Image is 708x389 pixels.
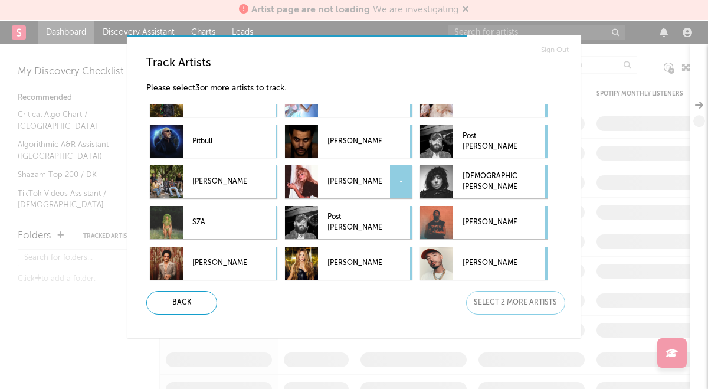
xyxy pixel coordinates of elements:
div: [PERSON_NAME] [420,247,548,280]
div: [PERSON_NAME] [420,206,548,239]
p: [PERSON_NAME] [327,128,382,155]
div: SZA [150,206,277,239]
a: Sign Out [541,43,569,57]
div: Back [146,291,217,315]
p: [PERSON_NAME] [327,169,382,195]
div: [PERSON_NAME] [150,165,277,198]
p: [DEMOGRAPHIC_DATA][PERSON_NAME] [463,169,517,195]
div: Post [PERSON_NAME] [285,206,412,239]
p: SZA [192,210,247,236]
p: Post [PERSON_NAME] [327,210,382,236]
p: Post [PERSON_NAME] [463,128,517,155]
div: - [390,165,412,198]
div: [PERSON_NAME]- [285,165,412,198]
p: [PERSON_NAME] [327,250,382,277]
h3: Track Artists [146,56,571,70]
div: [PERSON_NAME] [285,247,412,280]
div: [PERSON_NAME] [150,247,277,280]
p: [PERSON_NAME] [463,210,517,236]
div: Pitbull [150,125,277,158]
p: [PERSON_NAME] [192,250,247,277]
p: [PERSON_NAME] [463,250,517,277]
div: Post [PERSON_NAME] [420,125,548,158]
div: [DEMOGRAPHIC_DATA][PERSON_NAME] [420,165,548,198]
p: [PERSON_NAME] [192,169,247,195]
p: Pitbull [192,128,247,155]
p: Please select 3 or more artists to track. [146,81,571,96]
div: [PERSON_NAME] [285,125,412,158]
